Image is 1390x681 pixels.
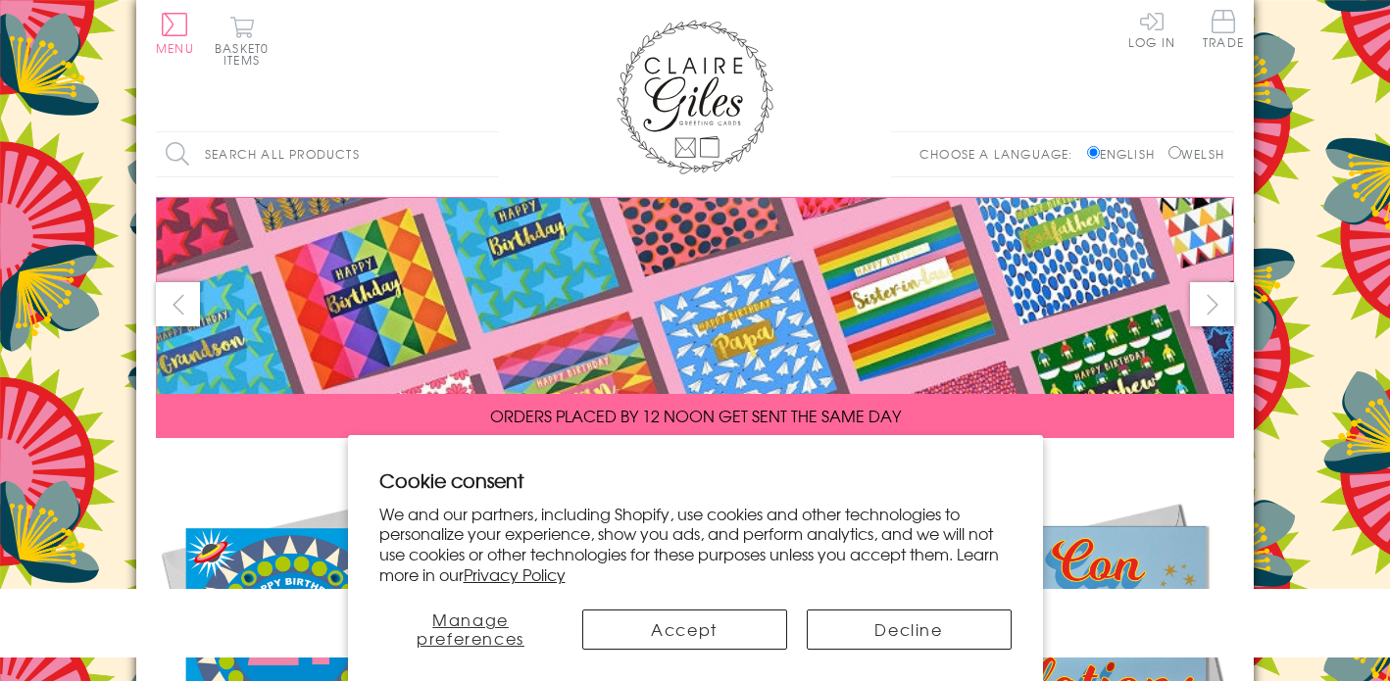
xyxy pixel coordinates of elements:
span: Manage preferences [417,608,524,650]
span: 0 items [223,39,269,69]
img: Claire Giles Greetings Cards [617,20,773,174]
span: Menu [156,39,194,57]
a: Log In [1128,10,1175,48]
label: Welsh [1168,145,1224,163]
span: Trade [1203,10,1244,48]
input: Welsh [1168,146,1181,159]
p: We and our partners, including Shopify, use cookies and other technologies to personalize your ex... [379,504,1012,585]
input: Search all products [156,132,499,176]
p: Choose a language: [919,145,1083,163]
a: Privacy Policy [464,562,566,586]
button: Basket0 items [215,16,269,66]
label: English [1087,145,1165,163]
button: Manage preferences [379,609,563,650]
input: Search [479,132,499,176]
div: Carousel Pagination [156,453,1234,483]
span: ORDERS PLACED BY 12 NOON GET SENT THE SAME DAY [490,404,901,427]
button: next [1190,282,1234,326]
button: Decline [807,609,1012,650]
button: prev [156,282,200,326]
input: English [1087,146,1100,159]
button: Accept [582,609,787,650]
h2: Cookie consent [379,466,1012,494]
button: Menu [156,13,194,54]
a: Trade [1203,10,1244,52]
